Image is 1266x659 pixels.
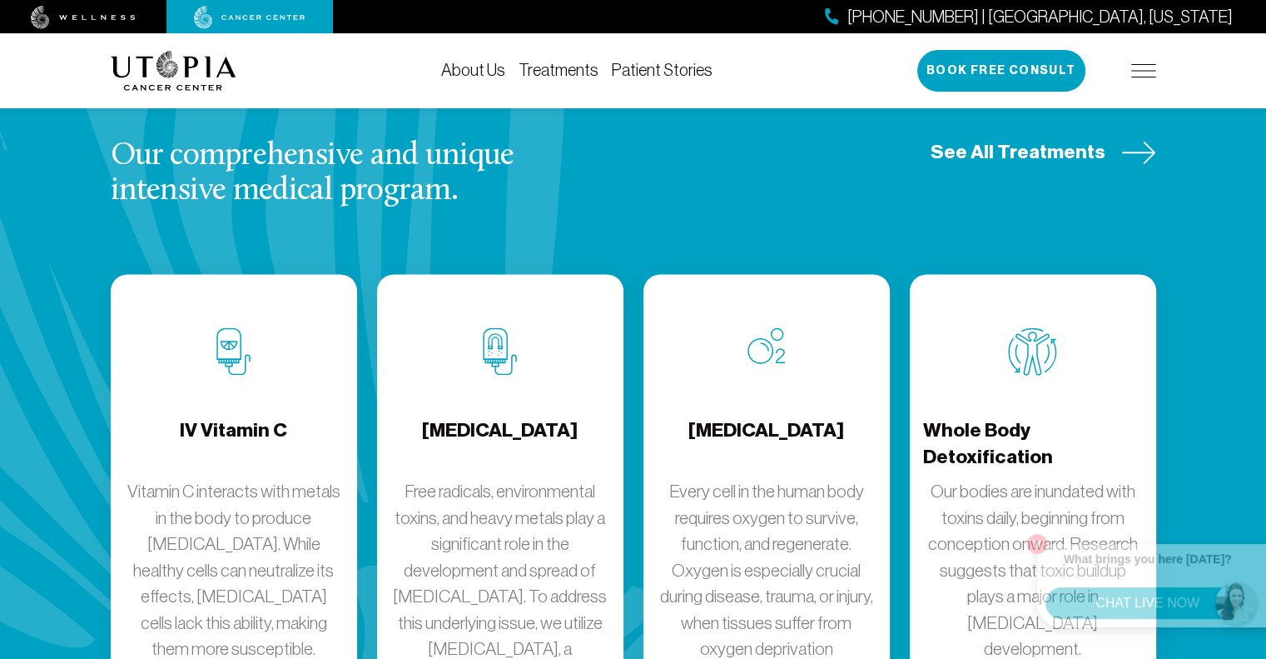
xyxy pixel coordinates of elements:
[194,6,305,29] img: cancer center
[519,61,598,79] a: Treatments
[688,417,844,472] h4: [MEDICAL_DATA]
[422,417,578,472] h4: [MEDICAL_DATA]
[441,61,505,79] a: About Us
[483,327,517,375] img: Chelation Therapy
[917,50,1085,92] button: Book Free Consult
[1008,327,1057,376] img: Whole Body Detoxification
[1131,64,1156,77] img: icon-hamburger
[847,5,1233,29] span: [PHONE_NUMBER] | [GEOGRAPHIC_DATA], [US_STATE]
[612,61,712,79] a: Patient Stories
[216,327,251,375] img: IV Vitamin C
[923,417,1143,472] h4: Whole Body Detoxification
[931,139,1105,165] span: See All Treatments
[111,139,602,209] h3: Our comprehensive and unique intensive medical program.
[825,5,1233,29] a: [PHONE_NUMBER] | [GEOGRAPHIC_DATA], [US_STATE]
[111,51,236,91] img: logo
[931,139,1156,165] a: See All Treatments
[180,417,287,472] h4: IV Vitamin C
[31,6,136,29] img: wellness
[747,327,785,364] img: Oxygen Therapy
